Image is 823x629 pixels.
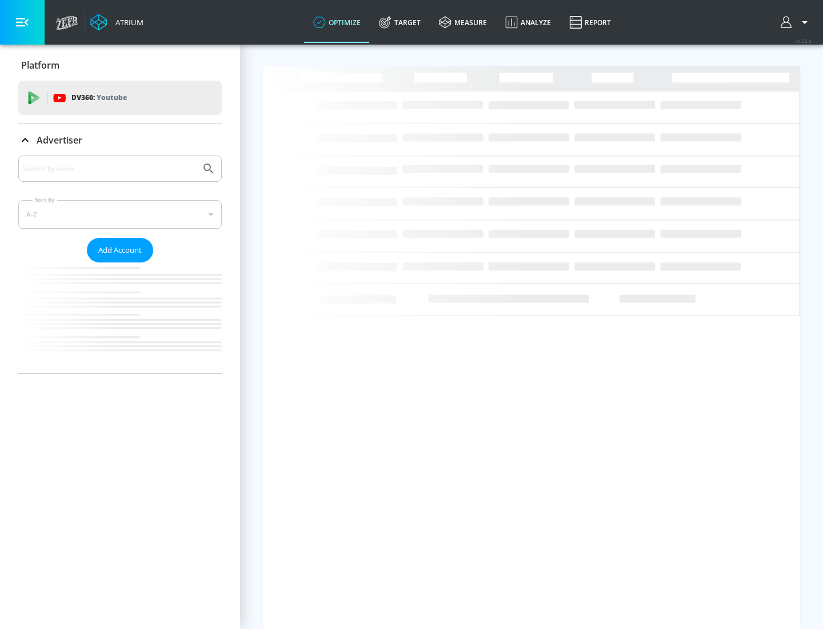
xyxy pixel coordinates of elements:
[21,59,59,71] p: Platform
[33,196,57,204] label: Sort By
[37,134,82,146] p: Advertiser
[18,262,222,373] nav: list of Advertiser
[430,2,496,43] a: measure
[87,238,153,262] button: Add Account
[18,49,222,81] div: Platform
[18,81,222,115] div: DV360: Youtube
[97,91,127,103] p: Youtube
[304,2,370,43] a: optimize
[18,156,222,373] div: Advertiser
[796,38,812,44] span: v 4.25.4
[18,124,222,156] div: Advertiser
[18,200,222,229] div: A-Z
[370,2,430,43] a: Target
[71,91,127,104] p: DV360:
[496,2,560,43] a: Analyze
[98,244,142,257] span: Add Account
[90,14,143,31] a: Atrium
[111,17,143,27] div: Atrium
[560,2,620,43] a: Report
[23,161,196,176] input: Search by name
